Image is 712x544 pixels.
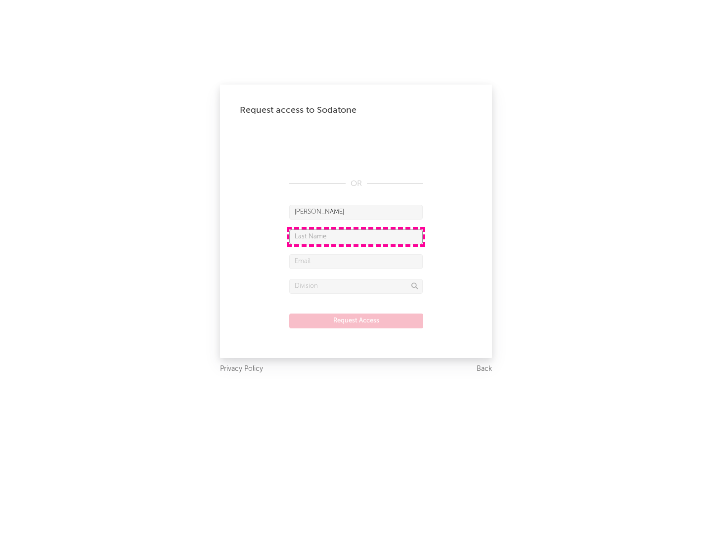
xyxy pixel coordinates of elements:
input: Last Name [289,229,423,244]
input: Email [289,254,423,269]
input: Division [289,279,423,294]
a: Back [477,363,492,375]
div: Request access to Sodatone [240,104,472,116]
div: OR [289,178,423,190]
input: First Name [289,205,423,220]
a: Privacy Policy [220,363,263,375]
button: Request Access [289,314,423,328]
